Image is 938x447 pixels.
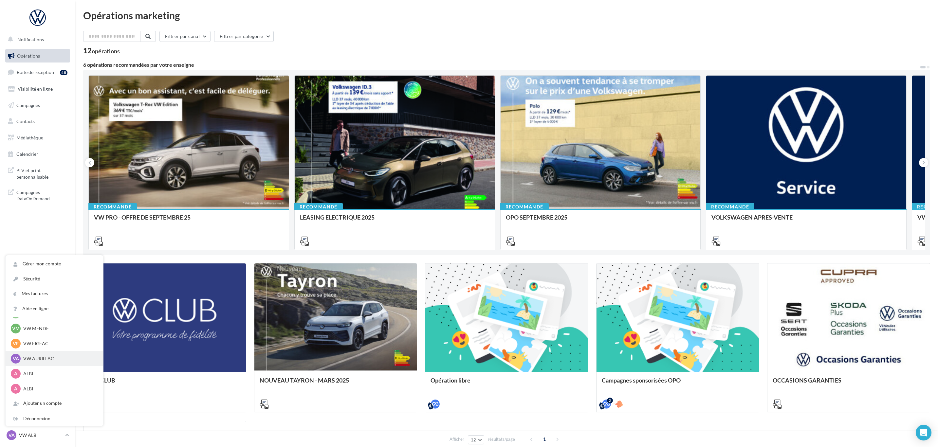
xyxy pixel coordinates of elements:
[214,31,274,42] button: Filtrer par catégorie
[6,286,103,301] a: Mes factures
[260,377,412,390] div: NOUVEAU TAYRON - MARS 2025
[4,65,71,79] a: Boîte de réception48
[23,325,95,332] p: VW MENDE
[6,257,103,271] a: Gérer mon compte
[4,115,71,128] a: Contacts
[16,188,67,202] span: Campagnes DataOnDemand
[60,70,67,75] div: 48
[83,62,920,67] div: 6 opérations recommandées par votre enseigne
[4,163,71,183] a: PLV et print personnalisable
[14,370,17,377] span: A
[83,47,120,54] div: 12
[4,147,71,161] a: Calendrier
[23,385,95,392] p: ALBI
[4,185,71,205] a: Campagnes DataOnDemand
[17,37,44,42] span: Notifications
[4,82,71,96] a: Visibilité en ligne
[6,272,103,286] a: Sécurité
[6,396,103,411] div: Ajouter un compte
[4,98,71,112] a: Campagnes
[16,135,43,140] span: Médiathèque
[94,214,284,227] div: VW PRO - OFFRE DE SEPTEMBRE 25
[18,86,53,92] span: Visibilité en ligne
[16,166,67,180] span: PLV et print personnalisable
[300,214,489,227] div: LEASING ÉLECTRIQUE 2025
[916,425,931,440] div: Open Intercom Messenger
[13,355,19,362] span: VA
[488,436,515,442] span: résultats/page
[773,377,925,390] div: OCCASIONS GARANTIES
[19,432,63,438] p: VW ALBI
[159,31,211,42] button: Filtrer par canal
[23,355,95,362] p: VW AURILLAC
[4,131,71,145] a: Médiathèque
[92,48,120,54] div: opérations
[9,432,15,438] span: VA
[450,436,464,442] span: Afficher
[13,340,19,347] span: VF
[83,10,930,20] div: Opérations marketing
[4,33,69,46] button: Notifications
[16,102,40,108] span: Campagnes
[16,118,35,124] span: Contacts
[89,377,241,390] div: VW CLUB
[6,301,103,316] a: Aide en ligne
[23,370,95,377] p: ALBI
[23,340,95,347] p: VW FIGEAC
[16,151,38,157] span: Calendrier
[12,325,20,332] span: VM
[607,398,613,403] div: 2
[431,377,582,390] div: Opération libre
[506,214,695,227] div: OPO SEPTEMBRE 2025
[14,385,17,392] span: A
[294,203,343,210] div: Recommandé
[539,434,550,444] span: 1
[5,429,70,441] a: VA VW ALBI
[17,53,40,59] span: Opérations
[6,411,103,426] div: Déconnexion
[471,437,476,442] span: 12
[17,69,54,75] span: Boîte de réception
[468,435,485,444] button: 12
[88,203,137,210] div: Recommandé
[4,49,71,63] a: Opérations
[706,203,754,210] div: Recommandé
[602,377,754,390] div: Campagnes sponsorisées OPO
[500,203,549,210] div: Recommandé
[711,214,901,227] div: VOLKSWAGEN APRES-VENTE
